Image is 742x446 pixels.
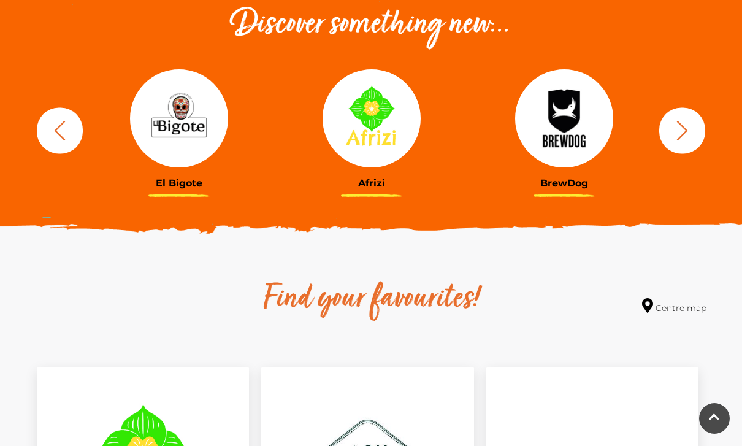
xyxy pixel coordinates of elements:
[642,298,706,315] a: Centre map
[285,69,459,189] a: Afrizi
[477,177,651,189] h3: BrewDog
[285,177,459,189] h3: Afrizi
[92,177,266,189] h3: El Bigote
[477,69,651,189] a: BrewDog
[92,69,266,189] a: El Bigote
[31,6,711,45] h2: Discover something new...
[147,280,595,319] h2: Find your favourites!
